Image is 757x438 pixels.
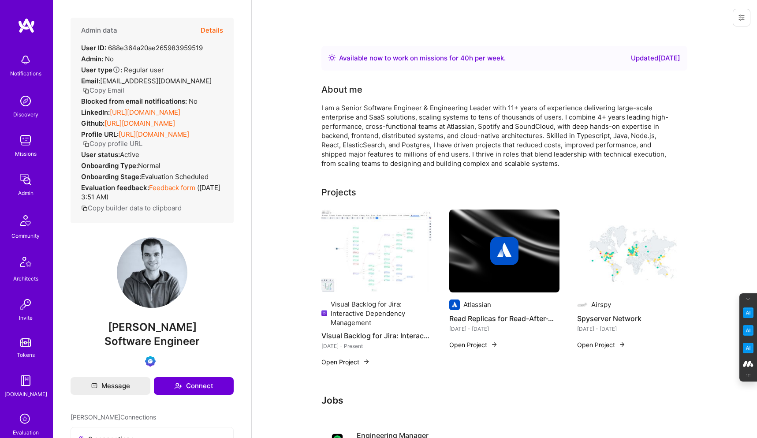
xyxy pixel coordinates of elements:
img: Company logo [577,299,588,310]
i: icon Connect [174,382,182,390]
strong: User status: [81,150,120,159]
i: icon SelectionTeam [17,411,34,428]
div: I am a Senior Software Engineer & Engineering Leader with 11+ years of experience delivering larg... [321,103,674,168]
div: [DATE] - Present [321,341,432,351]
button: Open Project [449,340,498,349]
img: Email Tone Analyzer icon [743,325,753,336]
img: User Avatar [117,237,187,308]
span: [PERSON_NAME] Connections [71,412,156,422]
div: [DATE] - [DATE] [449,324,559,333]
div: Atlassian [463,300,491,309]
img: Company logo [490,237,518,265]
img: Community [15,210,36,231]
img: arrow-right [363,358,370,365]
img: Invite [17,296,34,313]
div: About me [321,83,362,96]
span: normal [138,161,160,170]
strong: Admin: [81,55,103,63]
a: [URL][DOMAIN_NAME] [110,108,180,116]
a: Feedback form [149,183,195,192]
img: Key Point Extractor icon [743,307,753,318]
h4: Spyserver Network [577,313,687,324]
strong: Email: [81,77,100,85]
a: [URL][DOMAIN_NAME] [104,119,175,127]
div: Notifications [10,69,41,78]
i: icon Copy [83,87,89,94]
button: Message [71,377,150,395]
i: icon Copy [81,205,88,212]
span: Active [120,150,139,159]
span: Evaluation Scheduled [141,172,209,181]
div: No [81,54,114,64]
img: bell [17,51,34,69]
button: Copy Email [83,86,124,95]
div: Airspy [591,300,611,309]
div: Admin [18,188,34,198]
div: Architects [13,274,38,283]
div: Invite [19,313,33,322]
img: tokens [20,338,31,347]
strong: Github: [81,119,104,127]
div: Discovery [13,110,38,119]
div: Missions [15,149,37,158]
div: 688e364a20ae265983959519 [81,43,203,52]
div: ( [DATE] 3:51 AM ) [81,183,223,202]
img: arrow-right [619,341,626,348]
h3: Jobs [321,395,687,406]
span: [EMAIL_ADDRESS][DOMAIN_NAME] [100,77,212,85]
span: 40 [460,54,469,62]
span: [PERSON_NAME] [71,321,234,334]
div: Visual Backlog for Jira: Interactive Dependency Management [331,299,432,327]
strong: User ID: [81,44,106,52]
div: Evaluation [13,428,39,437]
h4: Visual Backlog for Jira: Interactive Dependency Management [321,330,432,341]
img: Spyserver Network [577,210,687,292]
img: Availability [328,54,336,61]
img: discovery [17,92,34,110]
img: teamwork [17,131,34,149]
img: Company logo [449,299,460,310]
div: Community [11,231,40,240]
button: Open Project [577,340,626,349]
div: Available now to work on missions for h per week . [339,53,506,64]
img: Evaluation Call Booked [145,356,156,367]
strong: User type : [81,66,122,74]
span: Software Engineer [104,335,200,348]
button: Connect [154,377,234,395]
img: cover [449,210,559,292]
strong: Profile URL: [81,130,119,139]
img: admin teamwork [17,171,34,188]
strong: LinkedIn: [81,108,110,116]
div: [DOMAIN_NAME] [4,389,47,399]
a: [URL][DOMAIN_NAME] [119,130,189,139]
strong: Evaluation feedback: [81,183,149,192]
button: Open Project [321,357,370,367]
h4: Admin data [81,26,117,34]
img: arrow-right [491,341,498,348]
div: Regular user [81,65,164,75]
button: Copy profile URL [83,139,142,148]
i: icon Copy [83,141,89,147]
button: Details [201,18,223,43]
h4: Read Replicas for Read-After-Write [449,313,559,324]
i: Help [112,66,120,74]
img: Company logo [321,308,327,318]
i: icon Mail [91,383,97,389]
strong: Onboarding Stage: [81,172,141,181]
button: Copy builder data to clipboard [81,203,182,213]
div: Tokens [17,350,35,359]
img: guide book [17,372,34,389]
div: Projects [321,186,356,199]
img: logo [18,18,35,34]
strong: Blocked from email notifications: [81,97,189,105]
img: Architects [15,253,36,274]
strong: Onboarding Type: [81,161,138,170]
div: [DATE] - [DATE] [577,324,687,333]
div: No [81,97,198,106]
img: Visual Backlog for Jira: Interactive Dependency Management [321,210,432,292]
img: Jargon Buster icon [743,343,753,353]
div: Updated [DATE] [631,53,680,64]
